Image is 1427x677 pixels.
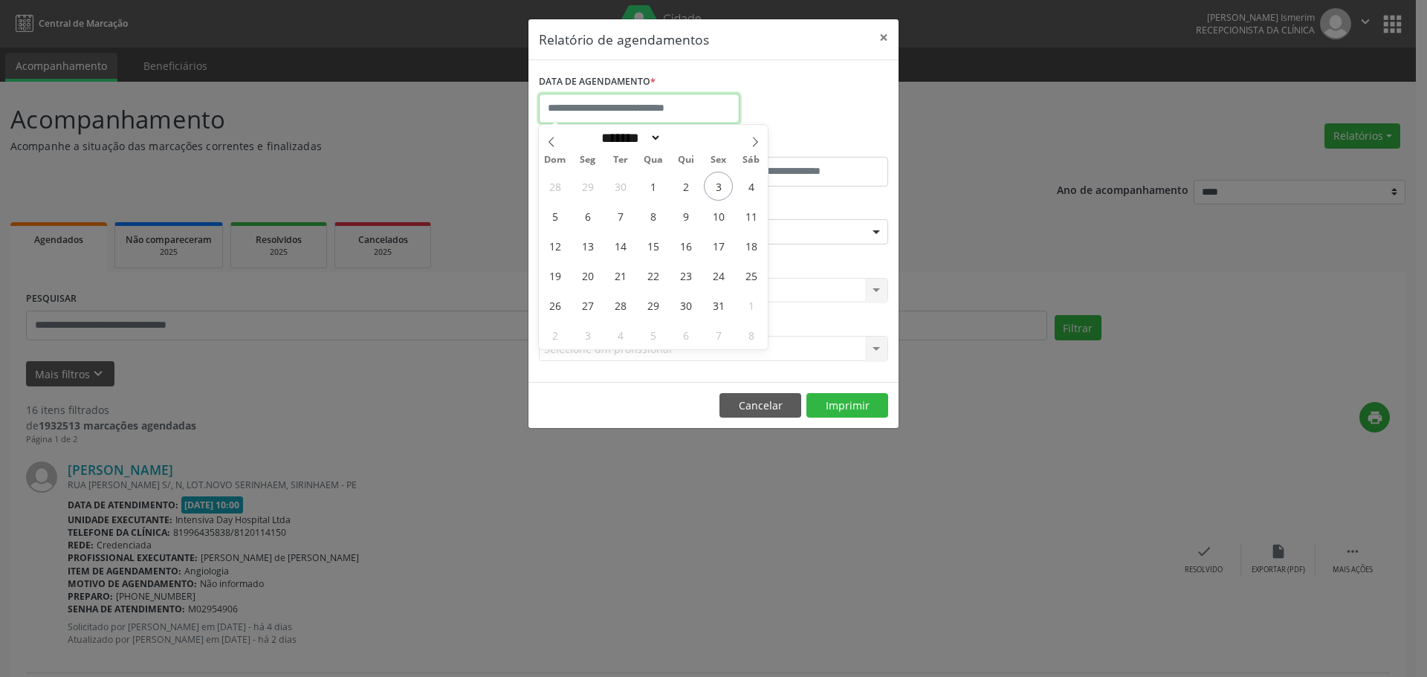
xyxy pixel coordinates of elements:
span: Outubro 17, 2025 [704,231,733,260]
span: Novembro 1, 2025 [737,291,766,320]
span: Outubro 2, 2025 [671,172,700,201]
span: Novembro 8, 2025 [737,320,766,349]
span: Outubro 16, 2025 [671,231,700,260]
span: Outubro 21, 2025 [606,261,635,290]
span: Outubro 15, 2025 [638,231,667,260]
button: Close [869,19,899,56]
span: Outubro 19, 2025 [540,261,569,290]
span: Outubro 11, 2025 [737,201,766,230]
span: Outubro 5, 2025 [540,201,569,230]
span: Outubro 4, 2025 [737,172,766,201]
span: Outubro 9, 2025 [671,201,700,230]
span: Setembro 28, 2025 [540,172,569,201]
span: Novembro 5, 2025 [638,320,667,349]
span: Novembro 2, 2025 [540,320,569,349]
span: Outubro 29, 2025 [638,291,667,320]
span: Qui [670,155,702,165]
span: Sáb [735,155,768,165]
span: Outubro 31, 2025 [704,291,733,320]
span: Novembro 6, 2025 [671,320,700,349]
span: Setembro 29, 2025 [573,172,602,201]
span: Seg [572,155,604,165]
span: Outubro 13, 2025 [573,231,602,260]
button: Cancelar [719,393,801,418]
label: DATA DE AGENDAMENTO [539,71,656,94]
span: Outubro 3, 2025 [704,172,733,201]
span: Outubro 6, 2025 [573,201,602,230]
span: Outubro 23, 2025 [671,261,700,290]
span: Ter [604,155,637,165]
span: Outubro 14, 2025 [606,231,635,260]
span: Outubro 20, 2025 [573,261,602,290]
input: Year [661,130,711,146]
span: Outubro 30, 2025 [671,291,700,320]
span: Outubro 28, 2025 [606,291,635,320]
select: Month [596,130,661,146]
span: Outubro 8, 2025 [638,201,667,230]
span: Outubro 18, 2025 [737,231,766,260]
span: Outubro 24, 2025 [704,261,733,290]
h5: Relatório de agendamentos [539,30,709,49]
span: Outubro 7, 2025 [606,201,635,230]
span: Outubro 1, 2025 [638,172,667,201]
span: Novembro 4, 2025 [606,320,635,349]
span: Outubro 10, 2025 [704,201,733,230]
span: Outubro 26, 2025 [540,291,569,320]
span: Novembro 3, 2025 [573,320,602,349]
span: Outubro 22, 2025 [638,261,667,290]
span: Dom [539,155,572,165]
span: Novembro 7, 2025 [704,320,733,349]
button: Imprimir [806,393,888,418]
span: Outubro 12, 2025 [540,231,569,260]
span: Sex [702,155,735,165]
span: Setembro 30, 2025 [606,172,635,201]
span: Outubro 25, 2025 [737,261,766,290]
span: Qua [637,155,670,165]
span: Outubro 27, 2025 [573,291,602,320]
label: ATÉ [717,134,888,157]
